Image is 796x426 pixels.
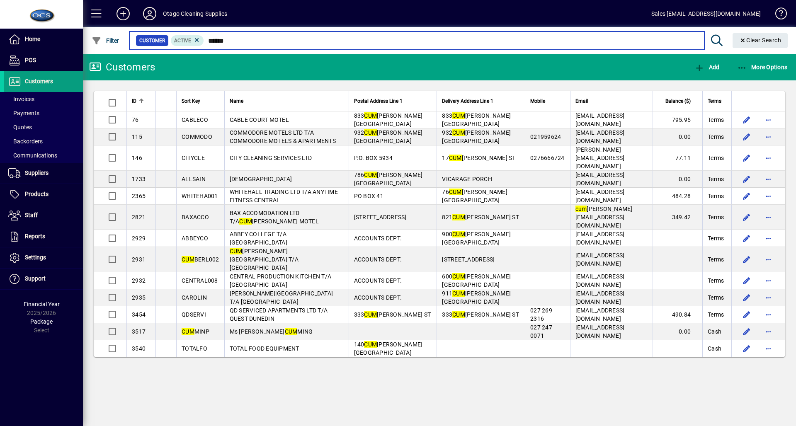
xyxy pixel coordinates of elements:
[653,111,702,128] td: 795.95
[25,36,40,42] span: Home
[740,274,753,287] button: Edit
[92,37,119,44] span: Filter
[575,112,625,127] span: [EMAIL_ADDRESS][DOMAIN_NAME]
[8,124,32,131] span: Quotes
[230,307,328,322] span: QD SERVICED APARTMENTS LTD T/A QUEST DUNEDIN
[30,318,53,325] span: Package
[182,235,208,242] span: ABBEYCO
[708,234,724,242] span: Terms
[230,231,287,246] span: ABBEY COLLEGE T/A [GEOGRAPHIC_DATA]
[354,129,423,144] span: 932 [PERSON_NAME][GEOGRAPHIC_DATA]
[354,256,402,263] span: ACCOUNTS DEPT.
[735,60,790,75] button: More Options
[452,311,465,318] em: CUM
[230,97,243,106] span: Name
[530,97,545,106] span: Mobile
[653,145,702,171] td: 77.11
[708,276,724,285] span: Terms
[4,226,83,247] a: Reports
[182,277,218,284] span: CENTRAL008
[182,294,207,301] span: CAROLIN
[762,308,775,321] button: More options
[575,273,625,288] span: [EMAIL_ADDRESS][DOMAIN_NAME]
[25,169,49,176] span: Suppliers
[354,277,402,284] span: ACCOUNTS DEPT.
[740,130,753,143] button: Edit
[4,148,83,162] a: Communications
[230,328,313,335] span: Ms [PERSON_NAME] MING
[182,116,208,123] span: CABLECO
[708,310,724,319] span: Terms
[163,7,227,20] div: Otago Cleaning Supplies
[762,211,775,224] button: More options
[740,151,753,165] button: Edit
[182,97,200,106] span: Sort Key
[354,294,402,301] span: ACCOUNTS DEPT.
[733,33,788,48] button: Clear
[182,345,207,352] span: TOTALFO
[354,214,407,220] span: [STREET_ADDRESS]
[762,291,775,304] button: More options
[708,175,724,183] span: Terms
[230,210,319,225] span: BAX ACCOMODATION LTD T/A [PERSON_NAME] MOTEL
[230,176,292,182] span: [DEMOGRAPHIC_DATA]
[132,256,146,263] span: 2931
[8,96,34,102] span: Invoices
[182,133,212,140] span: COMMODO
[575,97,588,106] span: Email
[653,205,702,230] td: 349.42
[4,106,83,120] a: Payments
[132,97,136,106] span: ID
[762,232,775,245] button: More options
[762,253,775,266] button: More options
[182,256,194,263] em: CUM
[762,325,775,338] button: More options
[364,172,377,178] em: CUM
[354,341,423,356] span: 140 [PERSON_NAME][GEOGRAPHIC_DATA]
[25,57,36,63] span: POS
[575,206,587,212] em: cum
[575,129,625,144] span: [EMAIL_ADDRESS][DOMAIN_NAME]
[442,112,511,127] span: 833 [PERSON_NAME][GEOGRAPHIC_DATA]
[575,252,625,267] span: [EMAIL_ADDRESS][DOMAIN_NAME]
[740,232,753,245] button: Edit
[442,231,511,246] span: 900 [PERSON_NAME][GEOGRAPHIC_DATA]
[708,97,721,106] span: Terms
[653,128,702,145] td: 0.00
[132,133,142,140] span: 115
[575,307,625,322] span: [EMAIL_ADDRESS][DOMAIN_NAME]
[442,256,495,263] span: [STREET_ADDRESS]
[575,324,625,339] span: [EMAIL_ADDRESS][DOMAIN_NAME]
[230,345,299,352] span: TOTAL FOOD EQUIPMENT
[132,193,146,199] span: 2365
[4,29,83,50] a: Home
[25,254,46,261] span: Settings
[769,2,786,29] a: Knowledge Base
[575,172,625,186] span: [EMAIL_ADDRESS][DOMAIN_NAME]
[364,112,377,119] em: CUM
[25,78,53,85] span: Customers
[285,328,298,335] em: CUM
[4,184,83,205] a: Products
[354,172,423,186] span: 786 [PERSON_NAME][GEOGRAPHIC_DATA]
[651,7,761,20] div: Sales [EMAIL_ADDRESS][DOMAIN_NAME]
[442,129,511,144] span: 932 [PERSON_NAME][GEOGRAPHIC_DATA]
[442,214,519,220] span: 821 [PERSON_NAME] ST
[452,112,465,119] em: CUM
[692,60,721,75] button: Add
[132,155,142,161] span: 146
[132,277,146,284] span: 2932
[739,37,781,44] span: Clear Search
[4,269,83,289] a: Support
[708,116,724,124] span: Terms
[132,311,146,318] span: 3454
[762,189,775,203] button: More options
[25,191,49,197] span: Products
[442,290,511,305] span: 911 [PERSON_NAME][GEOGRAPHIC_DATA]
[8,138,43,145] span: Backorders
[230,248,243,254] em: CUM
[653,323,702,340] td: 0.00
[364,341,377,348] em: CUM
[132,116,139,123] span: 76
[740,113,753,126] button: Edit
